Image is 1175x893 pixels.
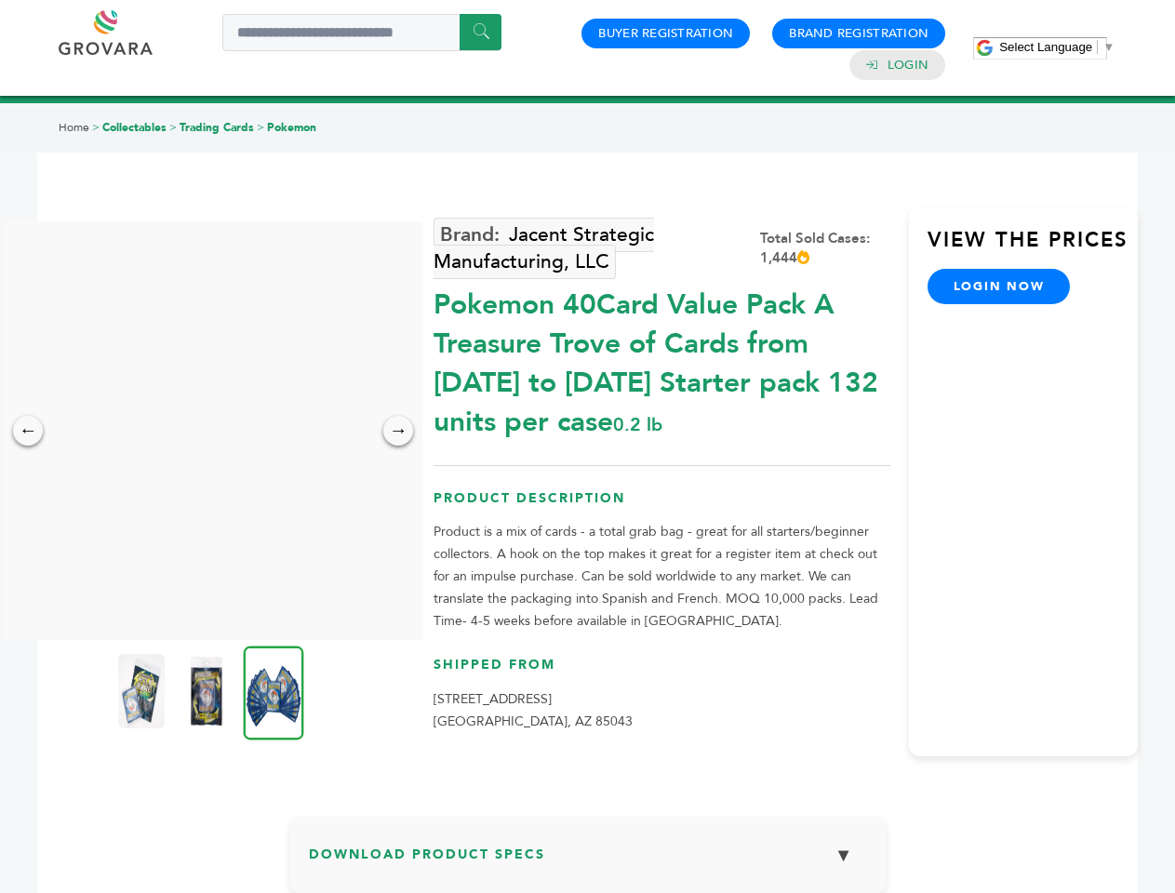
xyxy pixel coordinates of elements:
[244,646,304,740] img: Pokemon 40-Card Value Pack – A Treasure Trove of Cards from 1996 to 2024 - Starter pack! 132 unit...
[434,489,890,522] h3: Product Description
[222,14,501,51] input: Search a product or brand...
[257,120,264,135] span: >
[613,412,662,437] span: 0.2 lb
[434,276,890,442] div: Pokemon 40Card Value Pack A Treasure Trove of Cards from [DATE] to [DATE] Starter pack 132 units ...
[118,654,165,728] img: Pokemon 40-Card Value Pack – A Treasure Trove of Cards from 1996 to 2024 - Starter pack! 132 unit...
[999,40,1092,54] span: Select Language
[1097,40,1098,54] span: ​
[92,120,100,135] span: >
[1102,40,1115,54] span: ▼
[102,120,167,135] a: Collectables
[434,688,890,733] p: [STREET_ADDRESS] [GEOGRAPHIC_DATA], AZ 85043
[598,25,733,42] a: Buyer Registration
[267,120,316,135] a: Pokemon
[928,269,1071,304] a: login now
[169,120,177,135] span: >
[928,226,1138,269] h3: View the Prices
[13,416,43,446] div: ←
[59,120,89,135] a: Home
[999,40,1115,54] a: Select Language​
[180,120,254,135] a: Trading Cards
[888,57,928,73] a: Login
[183,654,230,728] img: Pokemon 40-Card Value Pack – A Treasure Trove of Cards from 1996 to 2024 - Starter pack! 132 unit...
[760,229,890,268] div: Total Sold Cases: 1,444
[434,218,654,279] a: Jacent Strategic Manufacturing, LLC
[309,835,867,889] h3: Download Product Specs
[383,416,413,446] div: →
[789,25,928,42] a: Brand Registration
[434,521,890,633] p: Product is a mix of cards - a total grab bag - great for all starters/beginner collectors. A hook...
[821,835,867,875] button: ▼
[434,656,890,688] h3: Shipped From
